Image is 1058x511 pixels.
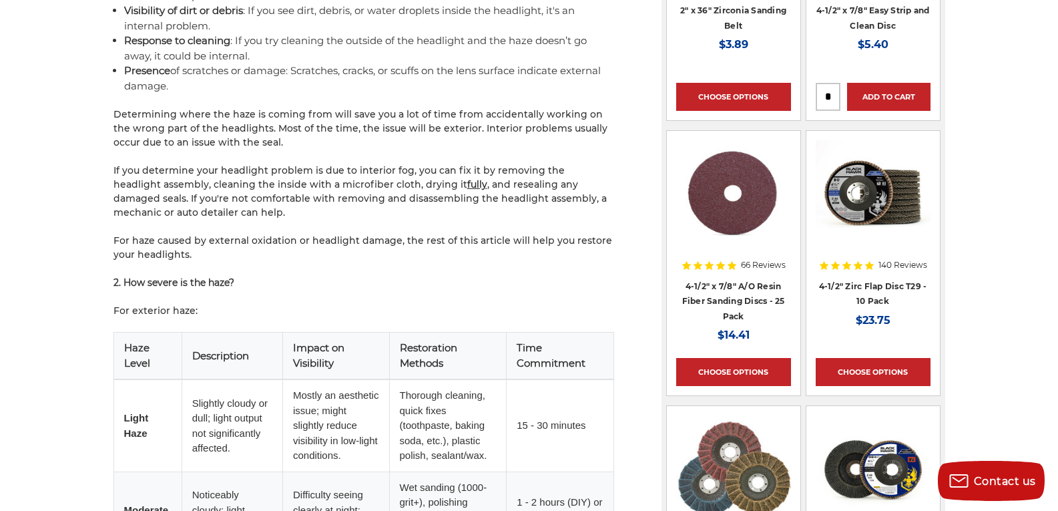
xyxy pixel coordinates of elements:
[718,329,750,341] span: $14.41
[124,64,170,77] strong: Presence
[816,140,931,247] img: 4.5" Black Hawk Zirconia Flap Disc 10 Pack
[113,304,614,318] p: For exterior haze:
[124,34,230,47] strong: Response to cleaning
[182,379,282,472] td: Slightly cloudy or dull; light output not significantly affected.
[507,333,613,380] th: Time Commitment
[858,38,888,51] span: $5.40
[676,358,791,386] a: Choose Options
[816,5,930,31] a: 4-1/2" x 7/8" Easy Strip and Clean Disc
[974,475,1036,488] span: Contact us
[124,63,614,94] li: of scratches or damage: Scratches, cracks, or scuffs on the lens surface indicate external damage.
[507,379,613,472] td: 15 - 30 minutes
[389,333,507,380] th: Restoration Methods
[124,33,614,63] li: : If you try cleaning the outside of the headlight and the haze doesn’t go away, it could be inte...
[847,83,931,111] a: Add to Cart
[816,140,931,291] a: 4.5" Black Hawk Zirconia Flap Disc 10 Pack
[719,38,748,51] span: $3.89
[938,461,1045,501] button: Contact us
[113,164,614,220] p: If you determine your headlight problem is due to interior fog, you can fix it by removing the he...
[389,379,507,472] td: Thorough cleaning, quick fixes (toothpaste, baking soda, etc.), plastic polish, sealant/wax.
[816,358,931,386] a: Choose Options
[113,277,234,289] strong: 2. How severe is the haze?
[676,140,791,247] img: 4.5 inch resin fiber disc
[467,178,487,190] u: fully
[282,333,389,380] th: Impact on Visibility
[676,140,791,291] a: 4.5 inch resin fiber disc
[680,5,786,31] a: 2" x 36" Zirconia Sanding Belt
[856,314,890,327] span: $23.75
[676,83,791,111] a: Choose Options
[124,4,243,17] strong: Visibility of dirt or debris
[113,234,614,262] p: For haze caused by external oxidation or headlight damage, the rest of this article will help you...
[682,281,785,321] a: 4-1/2" x 7/8" A/O Resin Fiber Sanding Discs - 25 Pack
[182,333,282,380] th: Description
[124,3,614,33] li: : If you see dirt, debris, or water droplets inside the headlight, it's an internal problem.
[113,379,182,472] td: Light Haze
[282,379,389,472] td: Mostly an aesthetic issue; might slightly reduce visibility in low-light conditions.
[113,108,614,150] p: Determining where the haze is coming from will save you a lot of time from accidentally working o...
[113,333,182,380] th: Haze Level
